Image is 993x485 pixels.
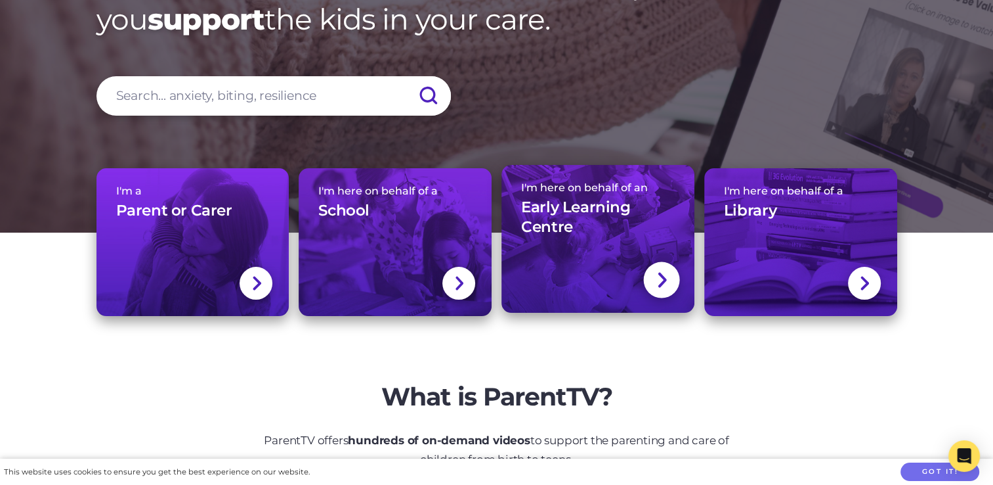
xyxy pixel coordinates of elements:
[116,185,270,197] span: I'm a
[521,181,675,194] span: I'm here on behalf of an
[948,440,980,472] div: Open Intercom Messenger
[704,168,897,316] a: I'm here on behalf of aLibrary
[251,275,261,292] img: svg+xml;base64,PHN2ZyBlbmFibGUtYmFja2dyb3VuZD0ibmV3IDAgMCAxNC44IDI1LjciIHZpZXdCb3g9IjAgMCAxNC44ID...
[724,201,776,221] h3: Library
[251,431,743,469] p: ParentTV offers to support the parenting and care of children from birth to teens.
[251,382,743,412] h2: What is ParentTV?
[148,1,264,37] strong: support
[116,201,232,221] h3: Parent or Carer
[501,165,694,313] a: I'm here on behalf of anEarly Learning Centre
[348,434,530,447] strong: hundreds of on-demand videos
[299,168,492,316] a: I'm here on behalf of aSchool
[724,185,877,197] span: I'm here on behalf of a
[859,275,869,292] img: svg+xml;base64,PHN2ZyBlbmFibGUtYmFja2dyb3VuZD0ibmV3IDAgMCAxNC44IDI1LjciIHZpZXdCb3g9IjAgMCAxNC44ID...
[454,275,464,292] img: svg+xml;base64,PHN2ZyBlbmFibGUtYmFja2dyb3VuZD0ibmV3IDAgMCAxNC44IDI1LjciIHZpZXdCb3g9IjAgMCAxNC44ID...
[656,271,667,290] img: svg+xml;base64,PHN2ZyBlbmFibGUtYmFja2dyb3VuZD0ibmV3IDAgMCAxNC44IDI1LjciIHZpZXdCb3g9IjAgMCAxNC44ID...
[4,465,310,479] div: This website uses cookies to ensure you get the best experience on our website.
[900,463,979,482] button: Got it!
[318,201,370,221] h3: School
[96,168,289,316] a: I'm aParent or Carer
[405,76,451,116] input: Submit
[318,185,472,197] span: I'm here on behalf of a
[521,198,675,237] h3: Early Learning Centre
[96,76,451,116] input: Search... anxiety, biting, resilience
